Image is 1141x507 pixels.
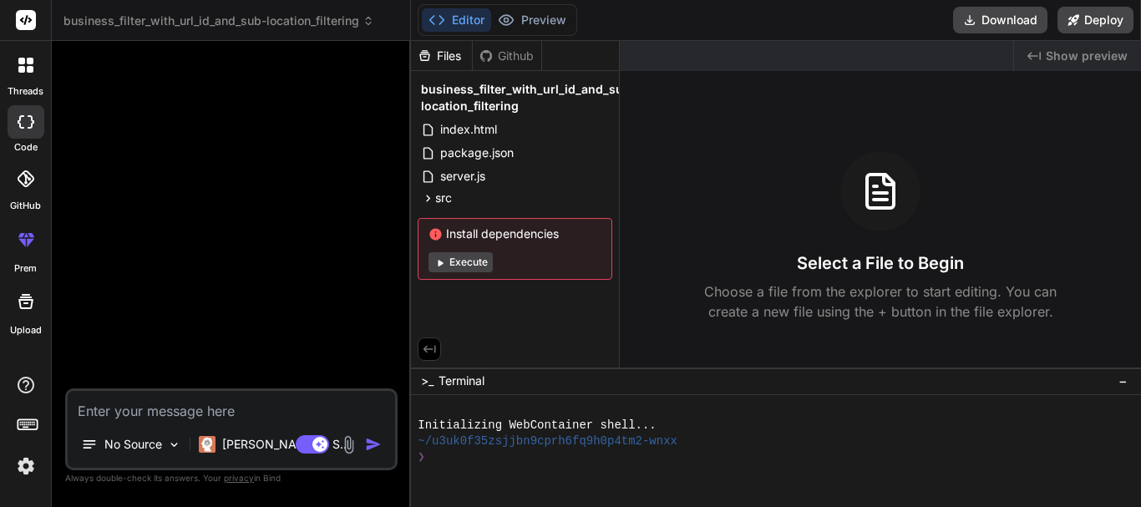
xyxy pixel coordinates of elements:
img: icon [365,436,382,453]
img: settings [12,452,40,480]
div: Files [411,48,472,64]
span: business_filter_with_url_id_and_sub-location_filtering [63,13,374,29]
button: Deploy [1057,7,1133,33]
button: Editor [422,8,491,32]
img: Pick Models [167,438,181,452]
h3: Select a File to Begin [797,251,964,275]
button: Preview [491,8,573,32]
p: No Source [104,436,162,453]
label: code [14,140,38,155]
p: Choose a file from the explorer to start editing. You can create a new file using the + button in... [693,281,1067,322]
label: threads [8,84,43,99]
span: Install dependencies [429,226,601,242]
span: server.js [439,166,487,186]
button: Execute [429,252,493,272]
label: GitHub [10,199,41,213]
label: prem [14,261,37,276]
button: Download [953,7,1047,33]
span: business_filter_with_url_id_and_sub-location_filtering [421,81,636,114]
img: Claude 4 Sonnet [199,436,216,453]
span: Terminal [439,373,484,389]
p: Always double-check its answers. Your in Bind [65,470,398,486]
span: ~/u3uk0f35zsjjbn9cprh6fq9h0p4tm2-wnxx [418,433,677,449]
span: privacy [224,473,254,483]
img: attachment [339,435,358,454]
span: Show preview [1046,48,1128,64]
span: ❯ [418,449,426,465]
div: Github [473,48,541,64]
span: Initializing WebContainer shell... [418,418,656,433]
button: − [1115,368,1131,394]
span: − [1118,373,1128,389]
span: index.html [439,119,499,139]
span: src [435,190,452,206]
label: Upload [10,323,42,337]
span: >_ [421,373,434,389]
p: [PERSON_NAME] 4 S.. [222,436,347,453]
span: package.json [439,143,515,163]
